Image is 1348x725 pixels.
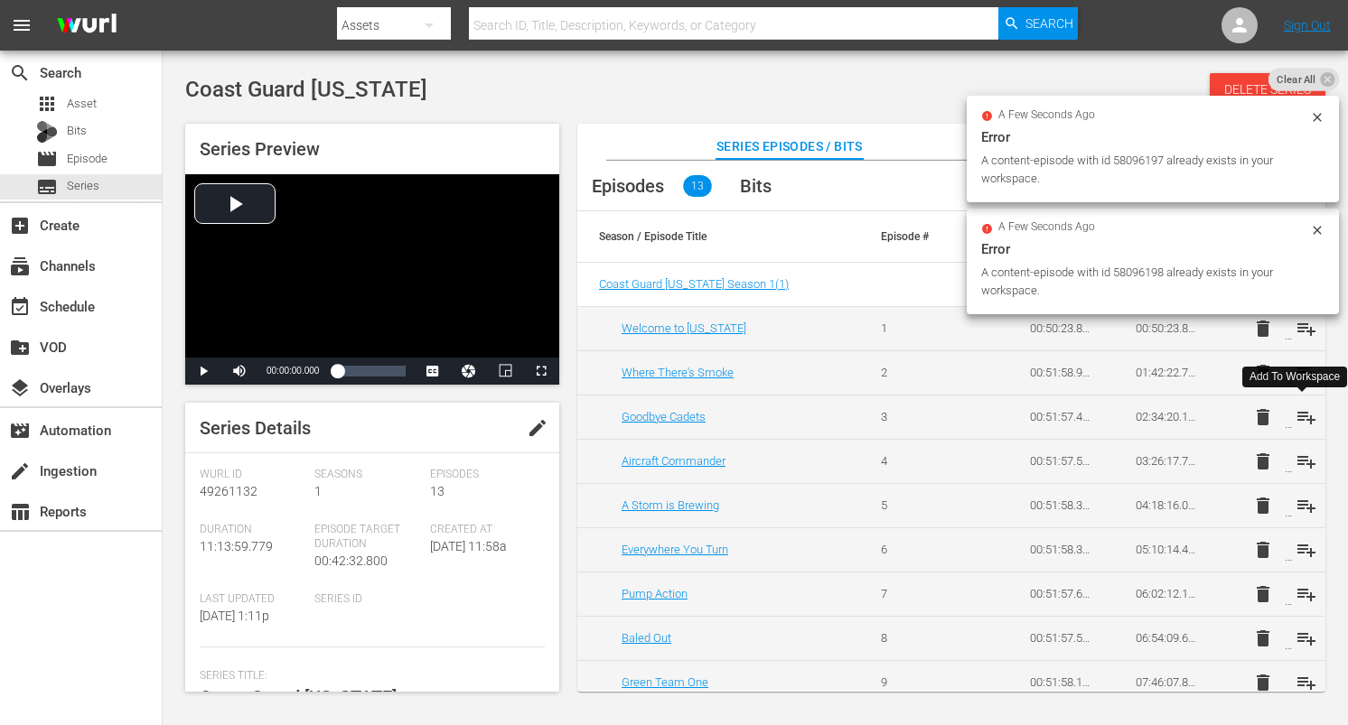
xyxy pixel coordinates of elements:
[1241,484,1285,527] button: delete
[200,484,257,498] span: 49261132
[1114,616,1220,660] td: 06:54:09.665
[859,527,965,572] td: 6
[314,553,388,568] span: 00:42:32.800
[1285,528,1328,572] button: playlist_add
[1285,617,1328,660] button: playlist_add
[1285,661,1328,704] button: playlist_add
[1114,660,1220,704] td: 07:46:07.842
[314,523,420,552] span: Episode Target Duration
[998,220,1095,235] span: a few seconds ago
[1252,672,1274,693] span: delete
[1008,395,1114,439] td: 00:51:57.416
[200,592,305,607] span: Last Updated
[1241,351,1285,395] button: delete
[1285,307,1328,350] button: playlist_add
[1114,350,1220,395] td: 01:42:22.771
[1114,572,1220,616] td: 06:02:12.102
[1296,406,1317,428] span: playlist_add
[622,366,734,379] a: Where There's Smoke
[1241,661,1285,704] button: delete
[1008,439,1114,483] td: 00:51:57.536
[185,77,427,102] span: Coast Guard [US_STATE]
[859,572,965,616] td: 7
[622,675,708,689] a: Green Team One
[9,296,31,318] span: Schedule
[1252,539,1274,561] span: delete
[1296,672,1317,693] span: playlist_add
[1114,395,1220,439] td: 02:34:20.187
[1008,306,1114,350] td: 00:50:23.807
[200,417,311,439] span: Series Details
[9,460,31,482] span: Ingestion
[1285,572,1328,616] button: playlist_add
[577,211,859,262] th: Season / Episode Title
[1008,350,1114,395] td: 00:51:58.964
[981,126,1325,148] div: Error
[1296,583,1317,605] span: playlist_add
[67,95,97,113] span: Asset
[185,174,559,385] div: Video Player
[9,501,31,523] span: Reports
[1296,539,1317,561] span: playlist_add
[622,410,706,423] a: Goodbye Cadets
[1285,395,1328,439] button: playlist_add
[67,150,108,168] span: Episode
[36,176,58,198] span: Series
[200,468,305,482] span: Wurl Id
[200,539,273,553] span: 11:13:59.779
[981,264,1306,300] div: A content-episode with id 58096198 already exists in your workspace.
[36,121,58,143] div: Bits
[67,177,99,195] span: Series
[1008,527,1114,572] td: 00:51:58.344
[1296,627,1317,649] span: playlist_add
[1296,451,1317,472] span: playlist_add
[430,468,536,482] span: Episodes
[200,138,320,160] span: Series Preview
[622,498,719,512] a: A Storm is Brewing
[43,5,130,47] img: ans4CAIJ8jUAAAAAAAAAAAAAAAAAAAAAAAAgQb4GAAAAAAAAAAAAAAAAAAAAAAAAJMjXAAAAAAAAAAAAAAAAAAAAAAAAgAT5G...
[9,62,31,84] span: Search
[36,93,58,115] span: Asset
[9,215,31,237] span: Create
[1285,440,1328,483] button: playlist_add
[1285,484,1328,527] button: playlist_add
[415,358,451,385] button: Captions
[1008,616,1114,660] td: 00:51:57.563
[36,148,58,170] span: Episode
[451,358,487,385] button: Jump To Time
[1008,483,1114,527] td: 00:51:58.346
[1250,369,1340,385] div: Add To Workspace
[430,523,536,537] span: Created At
[1252,495,1274,516] span: delete
[1252,451,1274,472] span: delete
[9,256,31,277] span: Channels
[599,277,789,291] span: Coast Guard [US_STATE] Season 1 ( 1 )
[1252,627,1274,649] span: delete
[859,395,965,439] td: 3
[200,523,305,537] span: Duration
[998,108,1095,123] span: a few seconds ago
[430,539,507,553] span: [DATE] 11:58a
[9,377,31,399] span: Overlays
[859,306,965,350] td: 1
[267,366,319,376] span: 00:00:00.000
[1252,406,1274,428] span: delete
[314,592,420,607] span: Series ID
[9,420,31,442] span: Automation
[487,358,523,385] button: Picture-in-Picture
[200,669,536,683] span: Series Title:
[1268,68,1325,91] span: Clear All
[981,238,1325,260] div: Error
[185,358,221,385] button: Play
[998,7,1078,40] button: Search
[1025,7,1073,40] span: Search
[1114,306,1220,350] td: 00:50:23.807
[200,609,269,623] span: [DATE] 1:11p
[1296,318,1317,339] span: playlist_add
[859,660,965,704] td: 9
[1241,572,1285,616] button: delete
[622,543,728,556] a: Everywhere You Turn
[622,321,746,335] a: Welcome to [US_STATE]
[859,211,965,262] th: Episode #
[859,483,965,527] td: 5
